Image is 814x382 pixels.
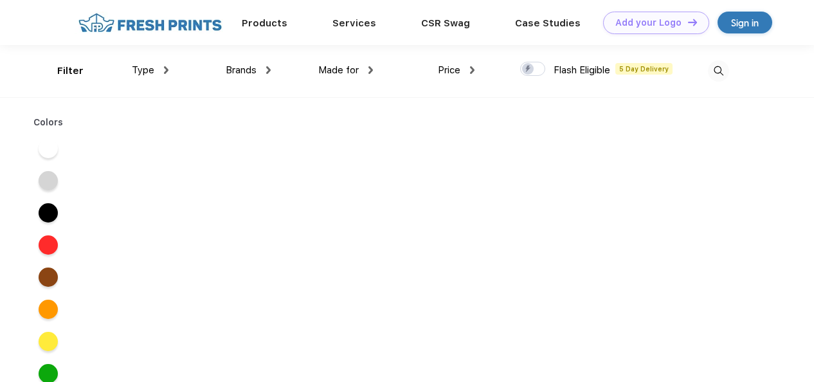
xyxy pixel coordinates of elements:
div: Colors [24,116,73,129]
img: dropdown.png [470,66,475,74]
img: dropdown.png [164,66,168,74]
a: Products [242,17,287,29]
a: Sign in [718,12,772,33]
img: fo%20logo%202.webp [75,12,226,34]
img: dropdown.png [266,66,271,74]
img: DT [688,19,697,26]
span: Flash Eligible [554,64,610,76]
span: Price [438,64,460,76]
div: Sign in [731,15,759,30]
span: Brands [226,64,257,76]
div: Filter [57,64,84,78]
div: Add your Logo [615,17,682,28]
span: Type [132,64,154,76]
img: dropdown.png [368,66,373,74]
span: Made for [318,64,359,76]
span: 5 Day Delivery [615,63,673,75]
img: desktop_search.svg [708,60,729,82]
